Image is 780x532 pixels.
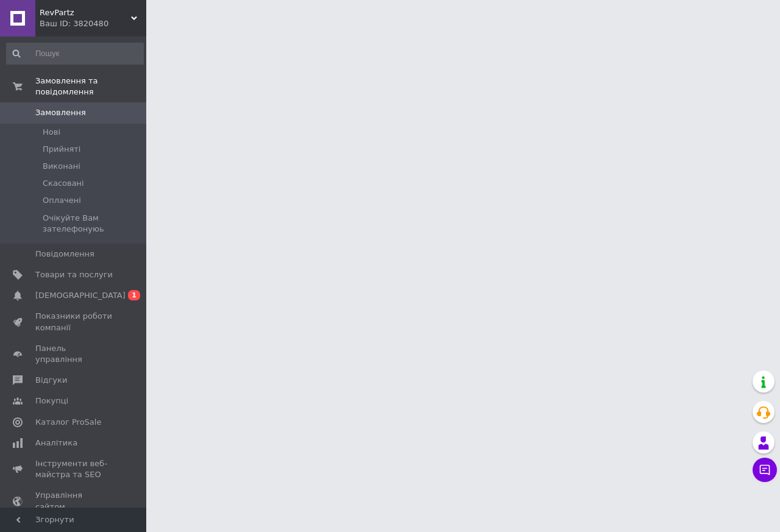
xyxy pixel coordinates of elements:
span: Аналітика [35,438,77,449]
span: Каталог ProSale [35,417,101,428]
span: Скасовані [43,178,84,189]
span: Показники роботи компанії [35,311,113,333]
span: Замовлення та повідомлення [35,76,146,98]
span: Повідомлення [35,249,94,260]
span: Відгуки [35,375,67,386]
button: Чат з покупцем [753,458,777,482]
span: Очікуйте Вам зателефонуюь [43,213,143,235]
span: Замовлення [35,107,86,118]
input: Пошук [6,43,144,65]
span: 1 [128,290,140,300]
div: Ваш ID: 3820480 [40,18,146,29]
span: Товари та послуги [35,269,113,280]
span: Оплачені [43,195,81,206]
span: Інструменти веб-майстра та SEO [35,458,113,480]
span: [DEMOGRAPHIC_DATA] [35,290,126,301]
span: Панель управління [35,343,113,365]
span: Покупці [35,395,68,406]
span: Нові [43,127,60,138]
span: Виконані [43,161,80,172]
span: Прийняті [43,144,80,155]
span: RevPartz [40,7,131,18]
span: Управління сайтом [35,490,113,512]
